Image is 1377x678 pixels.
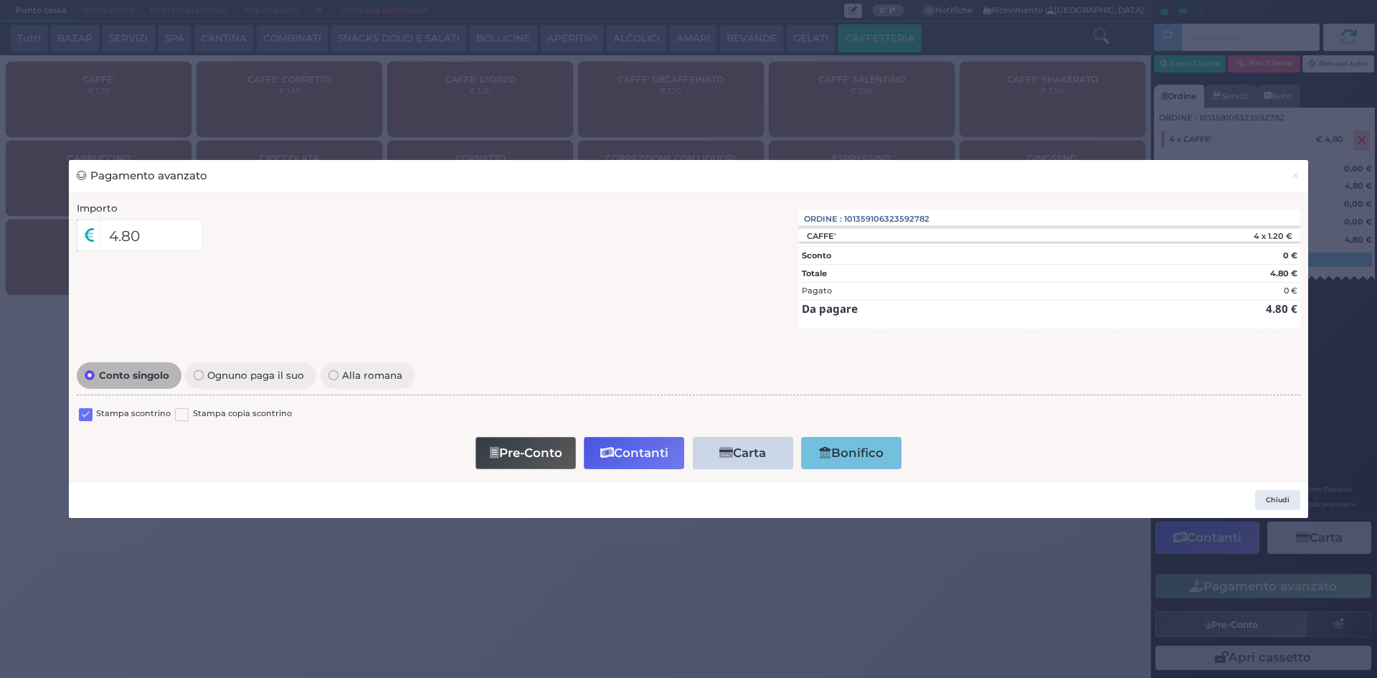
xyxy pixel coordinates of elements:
[584,437,684,469] button: Contanti
[1270,268,1297,278] strong: 4.80 €
[1175,231,1300,241] div: 4 x 1.20 €
[804,213,842,225] span: Ordine :
[801,437,902,469] button: Bonifico
[1284,285,1297,297] div: 0 €
[693,437,793,469] button: Carta
[193,408,292,421] label: Stampa copia scontrino
[1283,250,1297,260] strong: 0 €
[802,301,858,316] strong: Da pagare
[77,168,207,184] h3: Pagamento avanzato
[802,250,831,260] strong: Sconto
[1283,160,1308,192] button: Chiudi
[844,213,929,225] span: 101359106323592782
[339,370,407,380] span: Alla romana
[802,285,832,297] div: Pagato
[204,370,308,380] span: Ognuno paga il suo
[96,408,171,421] label: Stampa scontrino
[77,201,118,215] label: Importo
[1291,168,1300,184] span: ×
[799,231,843,241] div: CAFFE'
[1266,301,1297,316] strong: 4.80 €
[95,370,173,380] span: Conto singolo
[100,220,202,251] input: Es. 30.99
[1255,490,1300,510] button: Chiudi
[802,268,827,278] strong: Totale
[475,437,576,469] button: Pre-Conto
